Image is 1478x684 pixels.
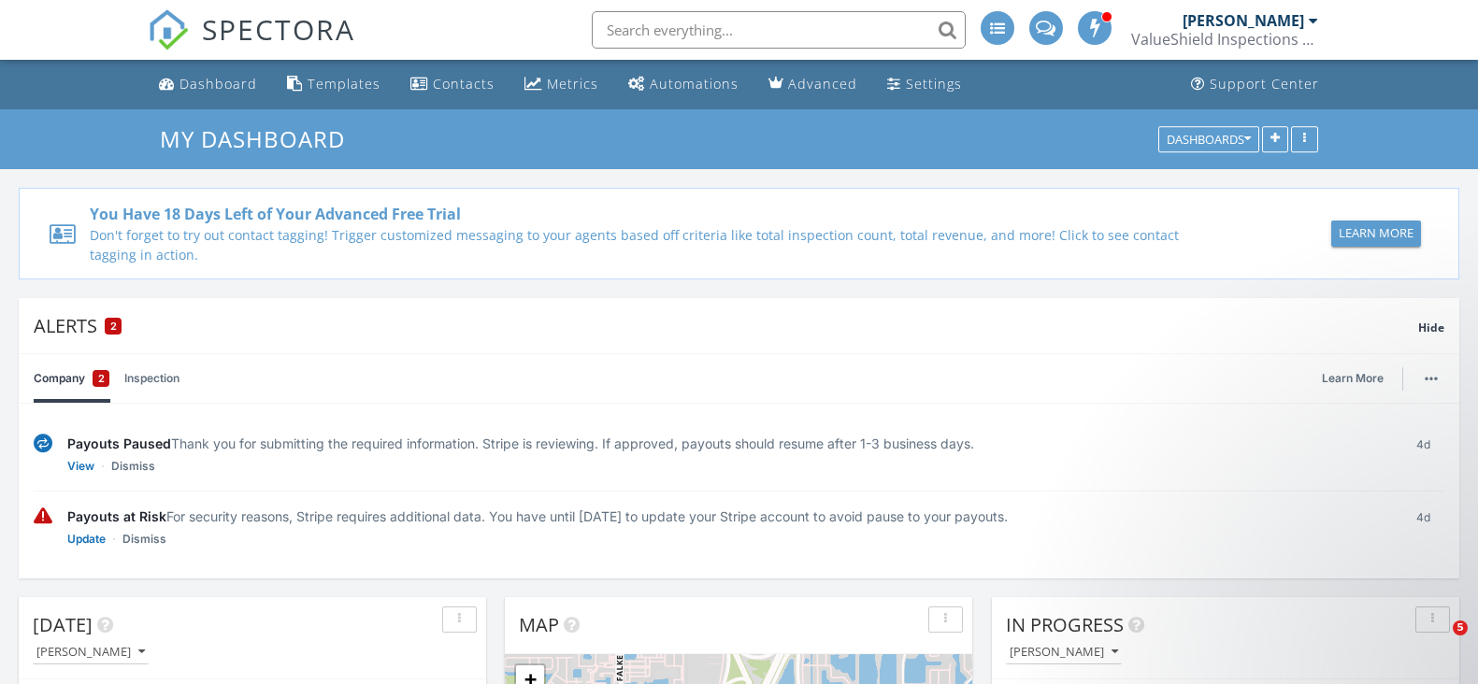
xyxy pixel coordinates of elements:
[592,11,966,49] input: Search everything...
[1425,377,1438,380] img: ellipsis-632cfdd7c38ec3a7d453.svg
[67,506,1387,526] div: For security reasons, Stripe requires additional data. You have until [DATE] to update your Strip...
[1158,126,1259,152] button: Dashboards
[906,75,962,93] div: Settings
[67,457,94,476] a: View
[98,369,105,388] span: 2
[34,434,52,453] img: under-review-2fe708636b114a7f4b8d.svg
[519,612,559,637] span: Map
[1006,640,1122,665] button: [PERSON_NAME]
[179,75,257,93] div: Dashboard
[34,313,1418,338] div: Alerts
[788,75,857,93] div: Advanced
[880,67,969,102] a: Settings
[90,225,1206,264] div: Don't forget to try out contact tagging! Trigger customized messaging to your agents based off cr...
[36,646,145,659] div: [PERSON_NAME]
[1331,221,1421,247] button: Learn More
[33,640,149,665] button: [PERSON_NAME]
[202,9,355,49] span: SPECTORA
[761,67,865,102] a: Advanced
[517,67,606,102] a: Metrics
[650,75,739,93] div: Automations
[403,67,502,102] a: Contacts
[1418,320,1444,335] span: Hide
[124,354,179,403] a: Inspection
[280,67,388,102] a: Templates
[1184,67,1327,102] a: Support Center
[111,457,155,476] a: Dismiss
[1183,11,1304,30] div: [PERSON_NAME]
[1006,612,1124,637] span: In Progress
[1010,646,1118,659] div: [PERSON_NAME]
[308,75,380,93] div: Templates
[148,25,355,64] a: SPECTORA
[33,612,93,637] span: [DATE]
[1210,75,1319,93] div: Support Center
[151,67,265,102] a: Dashboard
[547,75,598,93] div: Metrics
[67,435,171,451] span: Payouts Paused
[1339,224,1413,243] div: Learn More
[621,67,746,102] a: Automations (Basic)
[90,203,1206,225] div: You Have 18 Days Left of Your Advanced Free Trial
[433,75,495,93] div: Contacts
[122,530,166,549] a: Dismiss
[1322,369,1395,388] a: Learn More
[67,508,166,524] span: Payouts at Risk
[148,9,189,50] img: The Best Home Inspection Software - Spectora
[110,320,117,333] span: 2
[1453,620,1468,635] span: 5
[67,530,106,549] a: Update
[1414,620,1459,665] iframe: Intercom live chat
[67,434,1387,453] div: Thank you for submitting the required information. Stripe is reviewing. If approved, payouts shou...
[1167,133,1251,146] div: Dashboards
[1402,434,1444,476] div: 4d
[34,506,52,526] img: warning-336e3c8b2db1497d2c3c.svg
[34,354,109,403] a: Company
[1131,30,1318,49] div: ValueShield Inspections LLC
[160,123,361,154] a: My Dashboard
